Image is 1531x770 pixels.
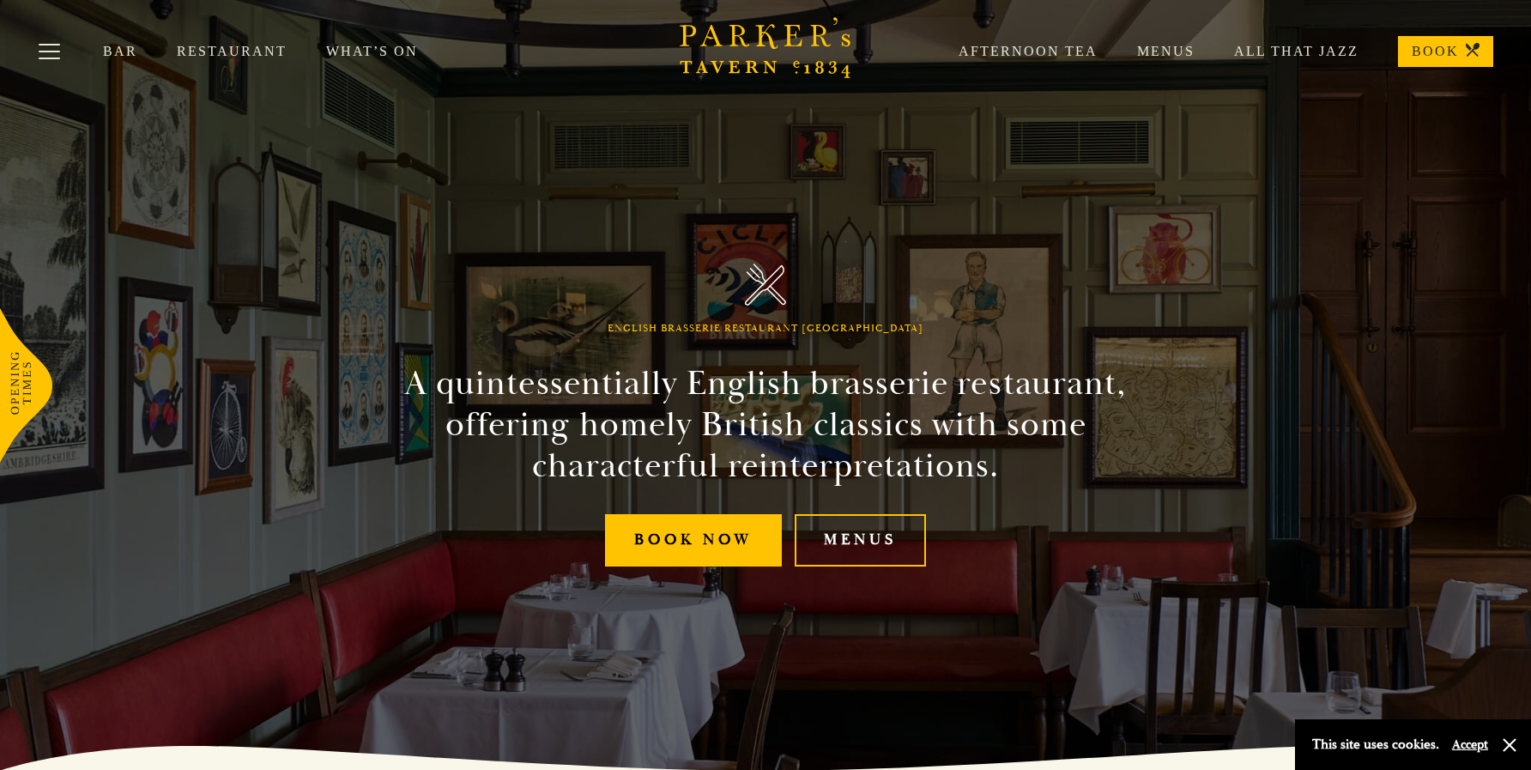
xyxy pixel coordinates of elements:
a: Book Now [605,514,782,567]
h1: English Brasserie Restaurant [GEOGRAPHIC_DATA] [608,323,923,335]
h2: A quintessentially English brasserie restaurant, offering homely British classics with some chara... [374,363,1157,487]
p: This site uses cookies. [1312,732,1439,757]
a: Menus [795,514,926,567]
button: Accept [1452,737,1488,753]
button: Close and accept [1501,737,1518,754]
img: Parker's Tavern Brasserie Cambridge [745,264,787,306]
